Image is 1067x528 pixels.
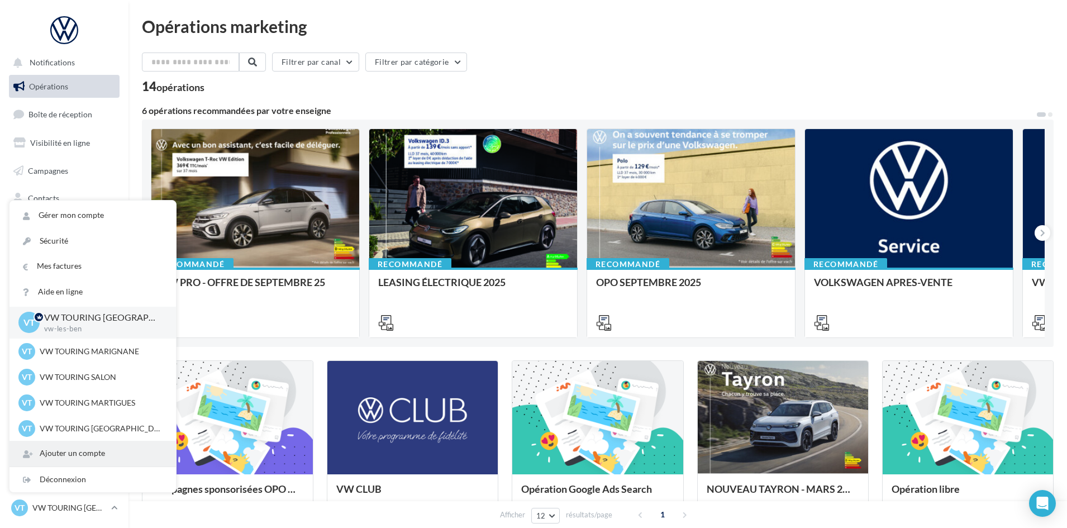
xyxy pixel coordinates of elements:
[7,215,122,238] a: Médiathèque
[892,483,1044,506] div: Opération libre
[7,102,122,126] a: Boîte de réception
[336,483,489,506] div: VW CLUB
[32,502,107,513] p: VW TOURING [GEOGRAPHIC_DATA]
[160,277,350,299] div: VW PRO - OFFRE DE SEPTEMBRE 25
[28,110,92,119] span: Boîte de réception
[587,258,669,270] div: Recommandé
[40,372,163,383] p: VW TOURING SALON
[22,397,32,408] span: VT
[28,193,59,203] span: Contacts
[7,242,122,266] a: Calendrier
[9,203,176,228] a: Gérer mon compte
[804,258,887,270] div: Recommandé
[40,423,163,434] p: VW TOURING [GEOGRAPHIC_DATA] VALENTINE
[9,441,176,466] div: Ajouter un compte
[44,324,158,334] p: vw-les-ben
[369,258,451,270] div: Recommandé
[7,131,122,155] a: Visibilité en ligne
[142,106,1036,115] div: 6 opérations recommandées par votre enseigne
[15,502,25,513] span: VT
[654,506,671,524] span: 1
[7,307,122,340] a: Campagnes DataOnDemand
[7,75,122,98] a: Opérations
[9,497,120,519] a: VT VW TOURING [GEOGRAPHIC_DATA]
[22,372,32,383] span: VT
[9,254,176,279] a: Mes factures
[30,58,75,68] span: Notifications
[707,483,859,506] div: NOUVEAU TAYRON - MARS 2025
[500,510,525,520] span: Afficher
[7,270,122,303] a: PLV et print personnalisable
[156,82,204,92] div: opérations
[40,346,163,357] p: VW TOURING MARIGNANE
[596,277,786,299] div: OPO SEPTEMBRE 2025
[365,53,467,72] button: Filtrer par catégorie
[521,483,674,506] div: Opération Google Ads Search
[28,165,68,175] span: Campagnes
[142,18,1054,35] div: Opérations marketing
[566,510,612,520] span: résultats/page
[29,82,68,91] span: Opérations
[9,279,176,305] a: Aide en ligne
[378,277,568,299] div: LEASING ÉLECTRIQUE 2025
[536,511,546,520] span: 12
[30,138,90,148] span: Visibilité en ligne
[151,258,234,270] div: Recommandé
[22,423,32,434] span: VT
[7,187,122,210] a: Contacts
[151,483,304,506] div: Campagnes sponsorisées OPO Septembre
[531,508,560,524] button: 12
[9,467,176,492] div: Déconnexion
[1029,490,1056,517] div: Open Intercom Messenger
[814,277,1004,299] div: VOLKSWAGEN APRES-VENTE
[272,53,359,72] button: Filtrer par canal
[44,311,158,324] p: VW TOURING [GEOGRAPHIC_DATA]
[7,159,122,183] a: Campagnes
[40,397,163,408] p: VW TOURING MARTIGUES
[23,316,35,329] span: VT
[142,80,204,93] div: 14
[22,346,32,357] span: VT
[9,229,176,254] a: Sécurité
